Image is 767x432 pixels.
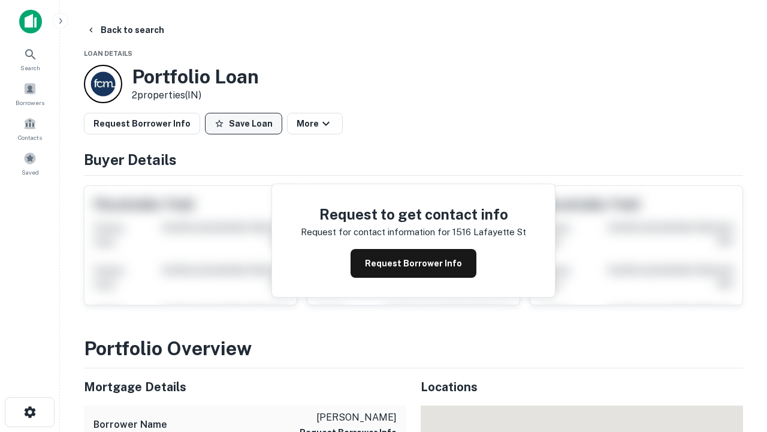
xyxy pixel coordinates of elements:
h3: Portfolio Loan [132,65,259,88]
p: Request for contact information for [301,225,450,239]
p: 2 properties (IN) [132,88,259,103]
p: 1516 lafayette st [452,225,526,239]
h6: Borrower Name [93,418,167,432]
button: Back to search [81,19,169,41]
button: Request Borrower Info [351,249,476,278]
a: Search [4,43,56,75]
span: Saved [22,167,39,177]
span: Search [20,63,40,73]
button: Save Loan [205,113,282,134]
img: capitalize-icon.png [19,10,42,34]
h4: Request to get contact info [301,203,526,225]
h5: Locations [421,378,743,396]
button: Request Borrower Info [84,113,200,134]
a: Saved [4,147,56,179]
span: Borrowers [16,98,44,107]
a: Contacts [4,112,56,145]
h5: Mortgage Details [84,378,406,396]
button: More [287,113,343,134]
span: Loan Details [84,50,132,57]
span: Contacts [18,133,42,142]
p: [PERSON_NAME] [300,410,397,425]
a: Borrowers [4,77,56,110]
iframe: Chat Widget [707,336,767,394]
h4: Buyer Details [84,149,743,170]
h3: Portfolio Overview [84,334,743,363]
